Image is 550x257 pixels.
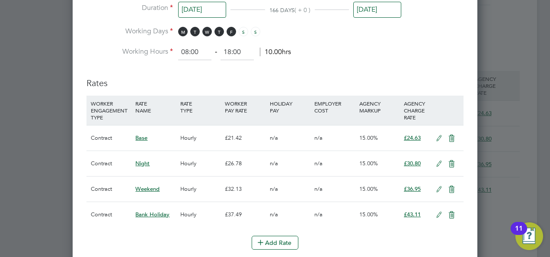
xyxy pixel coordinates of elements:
span: 15.00% [359,185,378,193]
button: Open Resource Center, 11 new notifications [515,222,543,250]
span: Bank Holiday [135,211,169,218]
span: n/a [270,160,278,167]
span: n/a [270,185,278,193]
div: Contract [89,177,133,202]
label: Duration [86,3,173,13]
div: £21.42 [223,125,267,151]
span: T [214,27,224,36]
div: Contract [89,202,133,227]
span: ( + 0 ) [294,6,310,14]
div: AGENCY MARKUP [357,96,402,118]
span: ‐ [213,48,219,56]
span: 10.00hrs [260,48,291,56]
span: £36.95 [404,185,421,193]
div: HOLIDAY PAY [268,96,312,118]
div: RATE NAME [133,96,178,118]
div: RATE TYPE [178,96,223,118]
label: Working Days [86,27,173,36]
div: Hourly [178,177,223,202]
input: Select one [353,2,401,18]
div: WORKER PAY RATE [223,96,267,118]
div: EMPLOYER COST [312,96,357,118]
span: 15.00% [359,211,378,218]
input: 08:00 [178,45,211,60]
div: WORKER ENGAGEMENT TYPE [89,96,133,125]
div: £32.13 [223,177,267,202]
span: n/a [270,211,278,218]
span: Weekend [135,185,160,193]
button: Add Rate [252,236,298,250]
span: n/a [314,134,323,141]
input: Select one [178,2,226,18]
h3: Rates [86,69,464,89]
span: T [190,27,200,36]
span: 15.00% [359,160,378,167]
span: F [227,27,236,36]
span: £30.80 [404,160,421,167]
span: n/a [270,134,278,141]
div: Hourly [178,151,223,176]
span: W [202,27,212,36]
span: n/a [314,160,323,167]
div: £26.78 [223,151,267,176]
div: Hourly [178,125,223,151]
span: £24.63 [404,134,421,141]
span: 15.00% [359,134,378,141]
div: Contract [89,125,133,151]
span: S [239,27,248,36]
div: AGENCY CHARGE RATE [402,96,432,125]
span: Base [135,134,147,141]
div: Contract [89,151,133,176]
span: Night [135,160,150,167]
span: 166 DAYS [269,6,294,14]
div: 11 [515,228,523,240]
div: £37.49 [223,202,267,227]
div: Hourly [178,202,223,227]
label: Working Hours [86,47,173,56]
span: M [178,27,188,36]
span: S [251,27,260,36]
span: £43.11 [404,211,421,218]
span: n/a [314,211,323,218]
input: 17:00 [221,45,254,60]
span: n/a [314,185,323,193]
